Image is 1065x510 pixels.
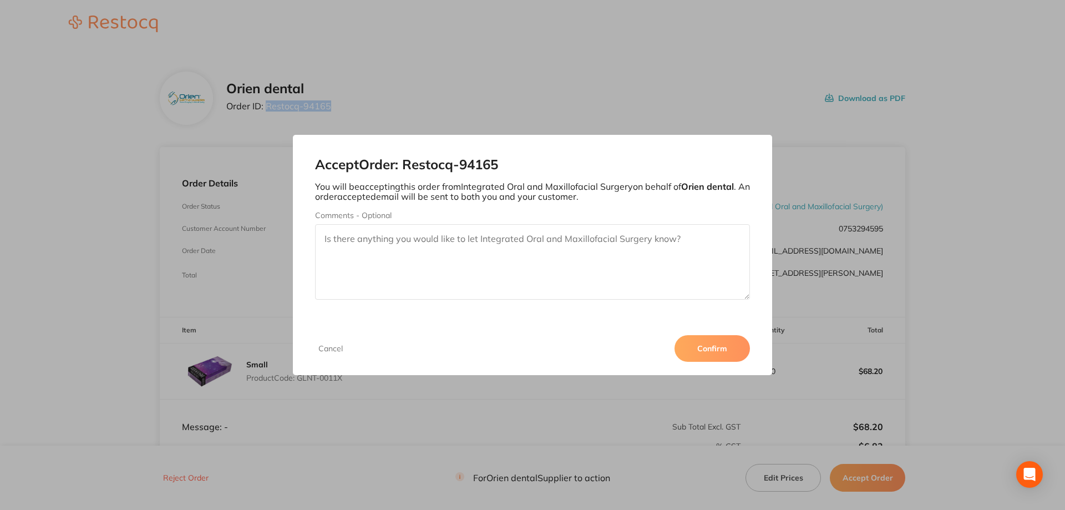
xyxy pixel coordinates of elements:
h2: Accept Order: Restocq- 94165 [315,157,750,173]
b: Orien dental [681,181,734,192]
button: Confirm [674,335,750,362]
button: Cancel [315,344,346,354]
label: Comments - Optional [315,211,750,220]
div: Open Intercom Messenger [1016,461,1043,488]
p: You will be accepting this order from Integrated Oral and Maxillofacial Surgery on behalf of . An... [315,181,750,202]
